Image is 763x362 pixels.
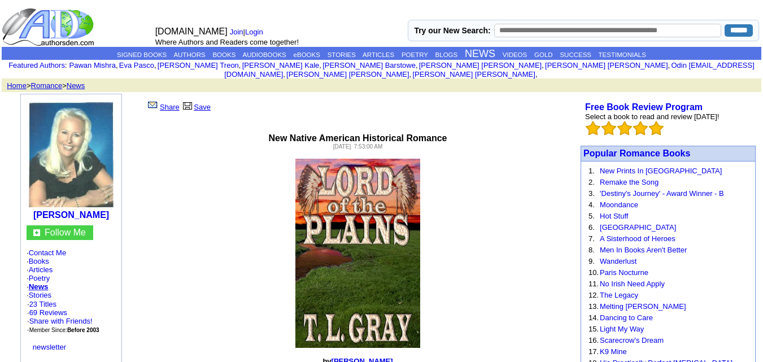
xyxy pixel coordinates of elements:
font: i [285,72,286,78]
font: 5. [588,212,595,220]
a: Pawan Mishra [69,61,116,69]
a: A Sisterhood of Heroes [600,234,675,243]
font: i [544,63,545,69]
a: [PERSON_NAME] [33,210,109,220]
font: New Native American Historical Romance [269,133,447,143]
a: Dancing to Care [600,313,653,322]
font: 17. [588,347,599,356]
a: AUDIOBOOKS [242,51,286,58]
a: [PERSON_NAME] Treon [158,61,239,69]
img: bigemptystars.png [649,121,664,136]
font: Where Authors and Readers come together! [155,38,299,46]
font: 9. [588,257,595,265]
img: bigemptystars.png [601,121,616,136]
a: Popular Romance Books [583,149,690,158]
font: 14. [588,313,599,322]
a: [PERSON_NAME] [PERSON_NAME] [419,61,542,69]
a: TESTIMONIALS [599,51,646,58]
a: Free Book Review Program [585,102,703,112]
img: logo_ad.gif [2,7,97,47]
a: eBOOKS [294,51,320,58]
a: Remake the Song [600,178,659,186]
a: Share [146,103,180,111]
a: New Prints In [GEOGRAPHIC_DATA] [600,167,722,175]
a: [PERSON_NAME] Barstowe [322,61,416,69]
a: Odin [EMAIL_ADDRESS][DOMAIN_NAME] [224,61,755,78]
a: [PERSON_NAME] Kale [242,61,320,69]
font: i [156,63,158,69]
a: Featured Authors [8,61,65,69]
a: Follow Me [45,228,86,237]
img: bigemptystars.png [633,121,648,136]
img: bigemptystars.png [586,121,600,136]
a: Poetry [29,274,50,282]
a: [PERSON_NAME] [PERSON_NAME] [545,61,668,69]
a: News [67,81,85,90]
a: Share with Friends! [29,317,93,325]
font: · · [27,300,99,334]
a: AUTHORS [173,51,205,58]
a: VIDEOS [503,51,527,58]
a: Men In Books Aren't Better [600,246,687,254]
label: Try our New Search: [414,26,490,35]
font: i [411,72,412,78]
a: Hot Stuff [600,212,628,220]
a: No Irish Need Apply [600,280,665,288]
a: Scarecrow's Dream [600,336,664,344]
font: , , , , , , , , , , [69,61,755,78]
a: Stories [29,291,51,299]
font: 2. [588,178,595,186]
a: Melting [PERSON_NAME] [600,302,686,311]
a: Eva Pasco [119,61,154,69]
a: Save [181,103,211,111]
font: [DOMAIN_NAME] [155,27,228,36]
a: 'Destiny's Journey' - Award Winner - B [600,189,724,198]
font: i [418,63,419,69]
a: newsletter [33,343,66,351]
a: Contact Me [29,248,66,257]
a: SUCCESS [560,51,591,58]
a: [PERSON_NAME] [PERSON_NAME] [412,70,535,78]
a: Paris Nocturne [600,268,648,277]
img: bigemptystars.png [617,121,632,136]
font: [DATE] 7:53:00 AM [333,143,383,150]
a: Light My Way [600,325,644,333]
img: 1709.jpg [29,102,114,207]
img: library.gif [181,101,194,110]
a: K9 Mine [600,347,627,356]
a: POETRY [402,51,428,58]
a: GOLD [534,51,553,58]
font: 13. [588,302,599,311]
font: i [670,63,671,69]
font: 11. [588,280,599,288]
a: BLOGS [435,51,458,58]
font: > > [3,81,85,90]
font: · · [27,317,93,334]
a: Wanderlust [600,257,636,265]
font: 16. [588,336,599,344]
font: Member Since: [29,327,99,333]
a: BOOKS [212,51,236,58]
a: ARTICLES [363,51,394,58]
a: News [29,282,49,291]
a: Login [245,28,263,36]
font: i [321,63,322,69]
font: 15. [588,325,599,333]
font: : [8,61,67,69]
font: | [230,28,267,36]
a: Home [7,81,27,90]
a: Articles [29,265,53,274]
font: 12. [588,291,599,299]
a: 23 Titles [29,300,56,308]
font: 1. [588,167,595,175]
img: 8191.jpg [295,159,420,348]
font: Select a book to read and review [DATE]! [585,112,720,121]
a: Moondance [600,200,638,209]
font: 10. [588,268,599,277]
img: share_page.gif [148,101,158,110]
font: 3. [588,189,595,198]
